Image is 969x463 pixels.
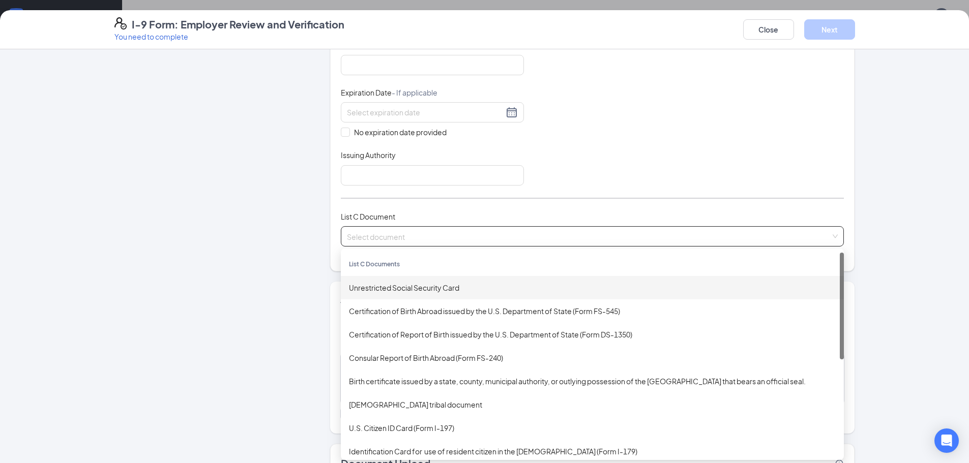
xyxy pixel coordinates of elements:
[934,428,959,453] div: Open Intercom Messenger
[340,323,824,344] span: Provide all notes relating employment authorization stamps or receipts, extensions, additional do...
[349,305,836,317] div: Certification of Birth Abroad issued by the U.S. Department of State (Form FS-545)
[349,352,836,363] div: Consular Report of Birth Abroad (Form FS-240)
[340,292,451,305] span: Additional information
[349,329,836,340] div: Certification of Report of Birth issued by the U.S. Department of State (Form DS-1350)
[132,17,344,32] h4: I-9 Form: Employer Review and Verification
[349,282,836,293] div: Unrestricted Social Security Card
[804,19,855,40] button: Next
[743,19,794,40] button: Close
[349,376,836,387] div: Birth certificate issued by a state, county, municipal authority, or outlying possession of the [...
[350,127,451,138] span: No expiration date provided
[341,87,437,98] span: Expiration Date
[341,150,396,160] span: Issuing Authority
[341,212,395,221] span: List C Document
[349,260,400,268] span: List C Documents
[114,32,344,42] p: You need to complete
[347,107,504,118] input: Select expiration date
[392,88,437,97] span: - If applicable
[114,17,127,29] svg: FormI9EVerifyIcon
[349,399,836,410] div: [DEMOGRAPHIC_DATA] tribal document
[349,422,836,434] div: U.S. Citizen ID Card (Form I-197)
[349,446,836,457] div: Identification Card for use of resident citizen in the [DEMOGRAPHIC_DATA] (Form I-179)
